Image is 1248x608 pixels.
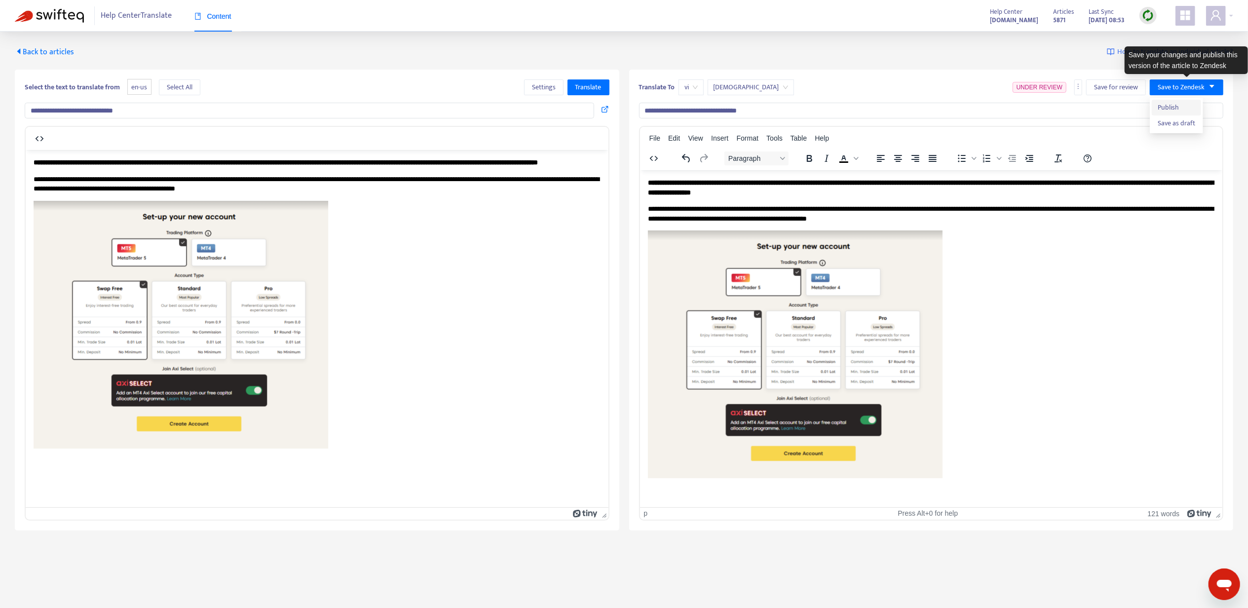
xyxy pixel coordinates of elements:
[1094,82,1138,93] span: Save for review
[1089,6,1114,17] span: Last Sync
[532,82,556,93] span: Settings
[101,6,172,25] span: Help Center Translate
[524,79,564,95] button: Settings
[1086,79,1146,95] button: Save for review
[688,134,703,142] span: View
[1089,15,1125,26] strong: [DATE] 08:53
[833,509,1022,518] div: Press Alt+0 for help
[1021,152,1038,165] button: Increase indent
[1004,152,1021,165] button: Decrease indent
[1079,152,1096,165] button: Help
[1117,46,1233,58] span: How to translate an individual article?
[1107,46,1233,58] a: How to translate an individual article?
[1075,83,1082,90] span: more
[575,82,602,93] span: Translate
[1179,9,1191,21] span: appstore
[573,509,598,517] a: Powered by Tiny
[15,47,23,55] span: caret-left
[1210,9,1222,21] span: user
[25,81,120,93] b: Select the text to translate from
[1209,569,1240,600] iframe: Button to launch messaging window
[990,6,1022,17] span: Help Center
[890,152,907,165] button: Align center
[724,152,789,165] button: Block Paragraph
[668,134,680,142] span: Edit
[639,81,675,93] b: Translate To
[194,13,201,20] span: book
[598,508,608,520] div: Press the Up and Down arrow keys to resize the editor.
[1150,79,1223,95] button: Save to Zendeskcaret-down
[766,134,783,142] span: Tools
[711,134,728,142] span: Insert
[1125,46,1248,74] div: Save your changes and publish this version of the article to Zendesk
[737,134,758,142] span: Format
[924,152,941,165] button: Justify
[728,154,777,162] span: Paragraph
[649,134,661,142] span: File
[567,79,609,95] button: Translate
[167,82,192,93] span: Select All
[127,79,151,95] span: en-us
[953,152,978,165] div: Bullet list
[815,134,829,142] span: Help
[1017,84,1062,91] span: UNDER REVIEW
[644,509,648,518] div: p
[15,9,84,23] img: Swifteq
[1158,102,1195,113] span: Publish
[1148,509,1180,518] button: 121 words
[801,152,818,165] button: Bold
[1050,152,1067,165] button: Clear formatting
[818,152,835,165] button: Italic
[1053,15,1065,26] strong: 5871
[194,12,231,20] span: Content
[907,152,924,165] button: Align right
[678,152,695,165] button: Undo
[1158,118,1195,129] span: Save as draft
[1212,508,1222,520] div: Press the Up and Down arrow keys to resize the editor.
[990,14,1038,26] a: [DOMAIN_NAME]
[15,45,74,59] span: Back to articles
[1074,79,1082,95] button: more
[159,79,200,95] button: Select All
[990,15,1038,26] strong: [DOMAIN_NAME]
[1209,83,1215,90] span: caret-down
[1142,9,1154,22] img: sync.dc5367851b00ba804db3.png
[872,152,889,165] button: Align left
[1187,509,1212,517] a: Powered by Tiny
[1107,48,1115,56] img: image-link
[26,150,608,507] iframe: Rich Text Area
[791,134,807,142] span: Table
[1158,82,1205,93] span: Save to Zendesk
[835,152,860,165] div: Text color Black
[714,80,788,95] span: Vietnamese
[1053,6,1074,17] span: Articles
[684,80,698,95] span: vi
[640,170,1223,507] iframe: Rich Text Area
[979,152,1003,165] div: Numbered list
[695,152,712,165] button: Redo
